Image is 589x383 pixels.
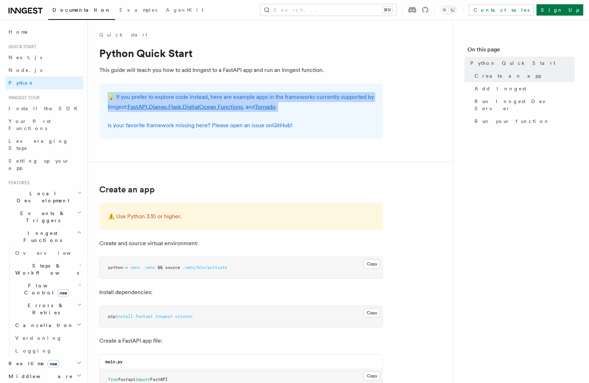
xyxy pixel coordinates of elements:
[255,103,275,110] a: Tornado
[272,122,291,129] a: GitHub
[9,80,34,86] span: Python
[12,299,83,319] button: Errors & Retries
[48,2,115,20] a: Documentation
[475,98,575,112] span: Run Inngest Dev Server
[9,138,68,151] span: Leveraging Steps
[6,115,83,135] a: Your first Functions
[47,360,59,368] span: new
[6,64,83,77] a: Node.js
[52,7,111,13] span: Documentation
[175,314,192,319] span: uvicorn
[162,2,208,19] a: AgentKit
[6,357,83,370] button: Realtimenew
[116,314,133,319] span: install
[99,65,383,75] p: This guide will teach you how to add Inngest to a FastAPI app and run an Inngest function.
[143,265,155,270] span: .venv
[12,259,83,279] button: Steps & Workflows
[6,187,83,207] button: Local Development
[108,120,374,130] p: Is your favorite framework missing here? Please open an issue on !
[472,82,575,95] a: Add Inngest
[105,359,123,364] code: main.py
[9,118,51,131] span: Your first Functions
[12,302,77,316] span: Errors & Retries
[183,103,243,110] a: DigitalOcean Functions
[108,265,123,270] span: python
[115,2,162,19] a: Examples
[364,259,380,269] button: Copy
[6,95,40,101] span: Inngest tour
[158,265,163,270] span: &&
[6,373,73,380] span: Middleware
[6,77,83,89] a: Python
[165,265,180,270] span: source
[12,282,78,296] span: Flow Control
[108,212,374,221] p: ⚠️ Use Python 3.10 or higher.
[130,265,140,270] span: venv
[6,154,83,174] a: Setting up your app
[6,227,83,247] button: Inngest Functions
[99,336,383,346] p: Create a FastAPI app file:
[99,238,383,248] p: Create and source virtual environment:
[9,106,82,111] span: Install the SDK
[467,57,575,69] a: Python Quick Start
[6,210,77,224] span: Events & Triggers
[6,135,83,154] a: Leveraging Steps
[12,332,83,344] a: Versioning
[470,60,555,67] span: Python Quick Start
[99,185,155,195] a: Create an app
[440,6,457,14] button: Toggle dark mode
[6,247,83,357] div: Inngest Functions
[12,279,83,299] button: Flow Controlnew
[472,115,575,128] a: Run your function
[475,85,526,92] span: Add Inngest
[6,180,29,186] span: Features
[128,103,147,110] a: FastAPI
[150,377,168,382] span: FastAPI
[9,67,42,73] span: Node.js
[12,344,83,357] a: Logging
[99,31,147,38] a: Quick start
[123,265,128,270] span: -m
[6,190,77,204] span: Local Development
[260,4,397,16] button: Search...⌘K
[57,289,69,297] span: new
[108,377,118,382] span: from
[166,7,203,13] span: AgentKit
[9,55,42,60] span: Next.js
[12,262,79,276] span: Steps & Workflows
[475,118,550,125] span: Run your function
[15,335,62,341] span: Versioning
[6,26,83,38] a: Home
[469,4,534,16] a: Contact sales
[9,28,28,35] span: Home
[6,360,59,367] span: Realtime
[15,348,52,354] span: Logging
[12,322,74,329] span: Cancellation
[472,95,575,115] a: Run Inngest Dev Server
[183,265,227,270] span: .venv/bin/activate
[12,319,83,332] button: Cancellation
[6,370,83,383] button: Middleware
[135,314,153,319] span: fastapi
[364,371,380,381] button: Copy
[6,44,37,50] span: Quick start
[537,4,583,16] a: Sign Up
[6,207,83,227] button: Events & Triggers
[149,103,167,110] a: Django
[155,314,173,319] span: inngest
[118,377,135,382] span: fastapi
[119,7,157,13] span: Examples
[6,230,77,244] span: Inngest Functions
[135,377,150,382] span: import
[6,51,83,64] a: Next.js
[99,47,383,60] h1: Python Quick Start
[364,308,380,317] button: Copy
[168,103,181,110] a: Flask
[15,250,88,256] span: Overview
[467,45,575,57] h4: On this page
[108,314,116,319] span: pip
[382,6,392,13] kbd: ⌘K
[12,247,83,259] a: Overview
[108,92,374,112] p: 💡 If you prefer to explore code instead, here are example apps in the frameworks currently suppor...
[475,72,541,79] span: Create an app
